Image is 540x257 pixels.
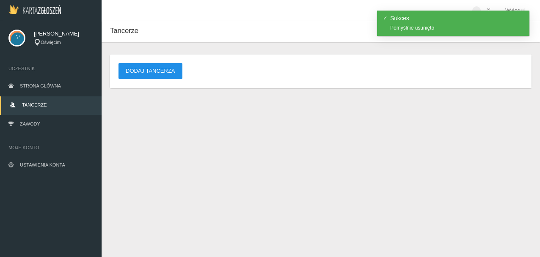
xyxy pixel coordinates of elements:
[22,102,47,107] span: Tancerze
[8,143,93,152] span: Moje konto
[20,83,61,88] span: Strona główna
[34,39,93,46] div: Oświęcim
[390,15,524,21] h4: Sukces
[110,27,138,35] span: Tancerze
[8,5,61,14] img: Logo
[8,64,93,73] span: Uczestnik
[20,162,65,167] span: Ustawienia konta
[390,25,524,30] div: Pomyślnie usunięto
[34,30,93,38] span: [PERSON_NAME]
[8,30,25,46] img: svg
[118,63,182,79] button: Dodaj tancerza
[20,121,40,126] span: Zawody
